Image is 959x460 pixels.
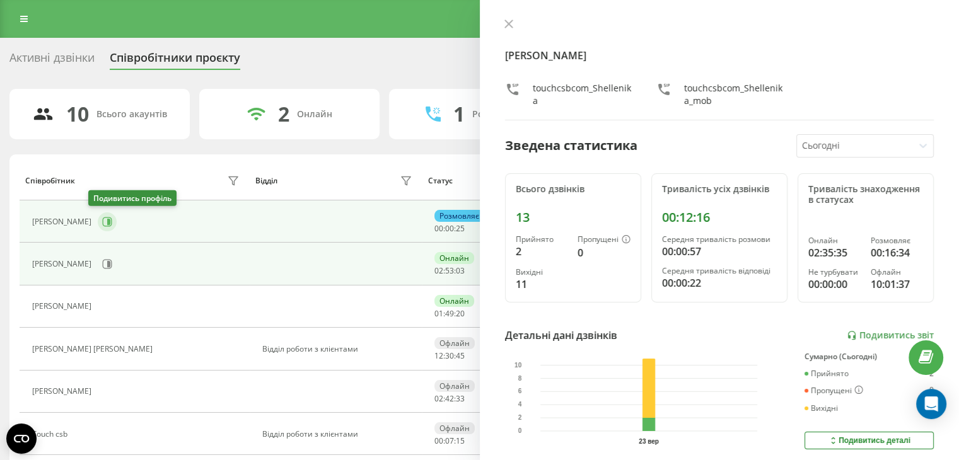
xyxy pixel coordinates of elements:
[434,394,465,403] div: : :
[262,430,416,439] div: Відділ роботи з клієнтами
[639,438,659,445] text: 23 вер
[428,176,453,185] div: Статус
[929,369,934,378] div: 2
[32,387,95,396] div: [PERSON_NAME]
[434,422,475,434] div: Офлайн
[472,109,533,120] div: Розмовляють
[516,210,631,225] div: 13
[516,235,567,244] div: Прийнято
[828,435,910,446] div: Подивитись деталі
[434,393,443,404] span: 02
[456,308,465,319] span: 20
[434,308,443,319] span: 01
[434,265,443,276] span: 02
[25,176,75,185] div: Співробітник
[916,389,946,419] div: Open Intercom Messenger
[96,109,167,120] div: Всього акаунтів
[871,268,923,277] div: Офлайн
[929,386,934,396] div: 0
[662,184,777,195] div: Тривалість усіх дзвінків
[32,345,156,354] div: [PERSON_NAME] [PERSON_NAME]
[518,375,521,382] text: 8
[871,236,923,245] div: Розмовляє
[278,102,289,126] div: 2
[662,267,777,275] div: Середня тривалість відповіді
[805,386,863,396] div: Пропущені
[434,267,465,275] div: : :
[434,352,465,360] div: : :
[516,277,567,292] div: 11
[6,423,37,454] button: Open CMP widget
[518,388,521,395] text: 6
[456,350,465,361] span: 45
[516,268,567,277] div: Вихідні
[808,277,861,292] div: 00:00:00
[434,435,443,446] span: 00
[434,252,474,264] div: Онлайн
[434,223,443,234] span: 00
[516,184,631,195] div: Всього дзвінків
[434,224,465,233] div: : :
[871,245,923,260] div: 00:16:34
[662,244,777,259] div: 00:00:57
[805,369,849,378] div: Прийнято
[262,345,416,354] div: Відділ роботи з клієнтами
[434,380,475,392] div: Офлайн
[518,415,521,422] text: 2
[434,295,474,307] div: Онлайн
[805,352,934,361] div: Сумарно (Сьогодні)
[871,277,923,292] div: 10:01:37
[505,328,617,343] div: Детальні дані дзвінків
[434,337,475,349] div: Офлайн
[445,350,454,361] span: 30
[445,435,454,446] span: 07
[662,235,777,244] div: Середня тривалість розмови
[578,235,631,245] div: Пропущені
[255,176,277,185] div: Відділ
[32,260,95,268] div: [PERSON_NAME]
[456,223,465,234] span: 25
[518,401,521,408] text: 4
[808,268,861,277] div: Не турбувати
[434,210,484,222] div: Розмовляє
[684,82,782,107] div: touchcsbcom_Shellenika_mob
[32,217,95,226] div: [PERSON_NAME]
[805,404,838,413] div: Вихідні
[66,102,89,126] div: 10
[847,330,934,341] a: Подивитись звіт
[808,184,923,205] div: Тривалість знаходження в статусах
[662,210,777,225] div: 00:12:16
[518,428,521,435] text: 0
[297,109,332,120] div: Онлайн
[32,430,71,439] div: Touch csb
[533,82,631,107] div: touchcsbcom_Shellenika
[88,190,177,206] div: Подивитись профіль
[32,302,95,311] div: [PERSON_NAME]
[505,48,934,63] h4: [PERSON_NAME]
[516,244,567,259] div: 2
[445,393,454,404] span: 42
[578,245,631,260] div: 0
[808,245,861,260] div: 02:35:35
[514,362,522,369] text: 10
[110,51,240,71] div: Співробітники проєкту
[456,265,465,276] span: 03
[434,350,443,361] span: 12
[9,51,95,71] div: Активні дзвінки
[445,223,454,234] span: 00
[662,275,777,290] div: 00:00:22
[434,309,465,318] div: : :
[434,437,465,446] div: : :
[456,435,465,446] span: 15
[453,102,465,126] div: 1
[445,265,454,276] span: 53
[805,432,934,449] button: Подивитись деталі
[808,236,861,245] div: Онлайн
[456,393,465,404] span: 33
[445,308,454,319] span: 49
[505,136,637,155] div: Зведена статистика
